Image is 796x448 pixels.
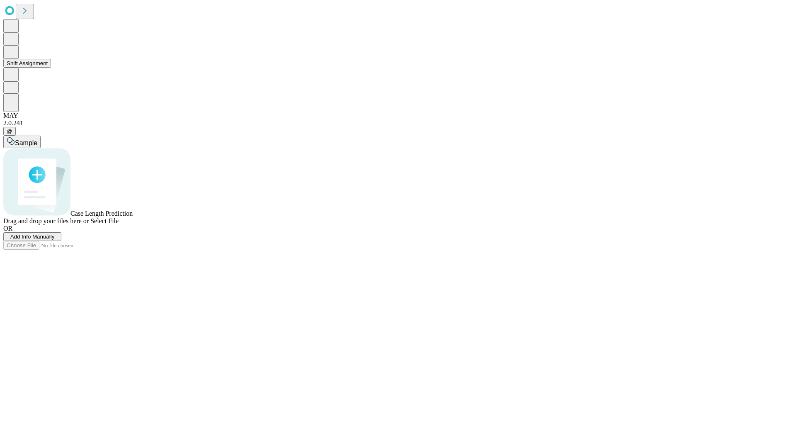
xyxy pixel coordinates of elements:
[10,234,55,240] span: Add Info Manually
[3,112,793,119] div: MAY
[3,217,89,224] span: Drag and drop your files here or
[15,139,37,146] span: Sample
[90,217,119,224] span: Select File
[7,128,12,134] span: @
[3,136,41,148] button: Sample
[3,119,793,127] div: 2.0.241
[3,59,51,68] button: Shift Assignment
[3,225,12,232] span: OR
[3,127,16,136] button: @
[3,232,61,241] button: Add Info Manually
[70,210,133,217] span: Case Length Prediction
